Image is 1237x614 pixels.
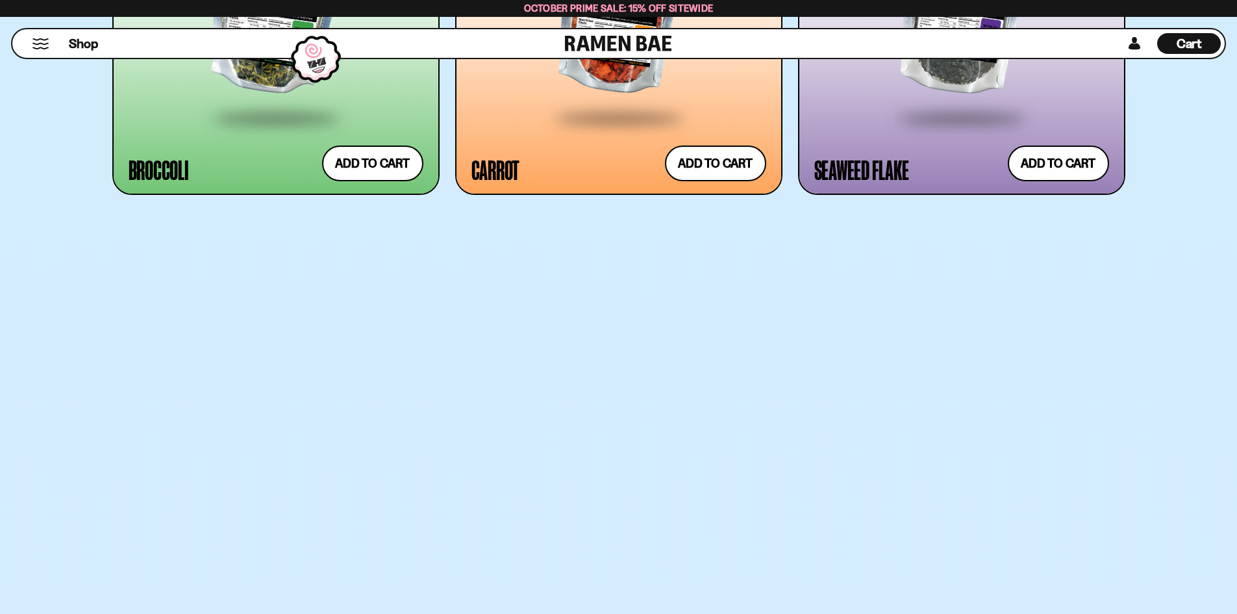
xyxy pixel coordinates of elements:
[665,146,766,181] button: Add to cart
[1157,29,1221,58] div: Cart
[322,146,423,181] button: Add to cart
[129,158,189,181] div: Broccoli
[524,2,714,14] span: October Prime Sale: 15% off Sitewide
[32,38,49,49] button: Mobile Menu Trigger
[471,158,520,181] div: Carrot
[1008,146,1109,181] button: Add to cart
[814,158,909,181] div: Seaweed Flake
[69,33,98,54] a: Shop
[69,35,98,53] span: Shop
[1177,36,1202,51] span: Cart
